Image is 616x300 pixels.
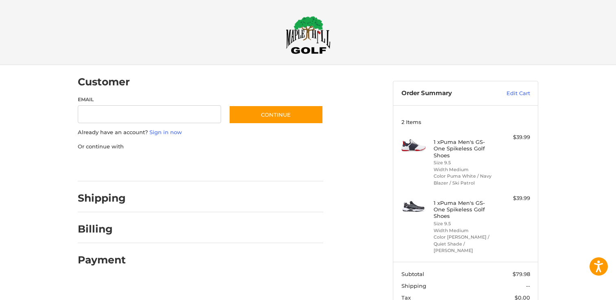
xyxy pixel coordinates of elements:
li: Size 9.5 [434,159,496,166]
h3: 2 Items [401,119,530,125]
h2: Payment [78,254,126,266]
li: Width Medium [434,166,496,173]
div: $39.99 [498,133,530,141]
h3: Order Summary [401,89,489,98]
button: Continue [229,105,323,124]
span: Subtotal [401,271,424,277]
li: Color Puma White / Navy Blazer / Ski Patrol [434,173,496,186]
a: Sign in now [149,129,182,135]
li: Color [PERSON_NAME] / Quiet Shade / [PERSON_NAME] [434,234,496,254]
h4: 1 x Puma Men's GS-One Spikeless Golf Shoes [434,200,496,220]
iframe: PayPal-venmo [213,159,274,173]
li: Width Medium [434,227,496,234]
p: Already have an account? [78,128,323,137]
img: Maple Hill Golf [286,16,331,54]
li: Size 9.5 [434,220,496,227]
h2: Customer [78,76,130,88]
iframe: PayPal-paylater [144,159,205,173]
p: Or continue with [78,143,323,151]
h4: 1 x Puma Men's GS-One Spikeless Golf Shoes [434,139,496,159]
h2: Billing [78,223,125,235]
a: Edit Cart [489,89,530,98]
iframe: PayPal-paypal [75,159,136,173]
label: Email [78,96,221,103]
h2: Shipping [78,192,126,204]
div: $39.99 [498,194,530,202]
